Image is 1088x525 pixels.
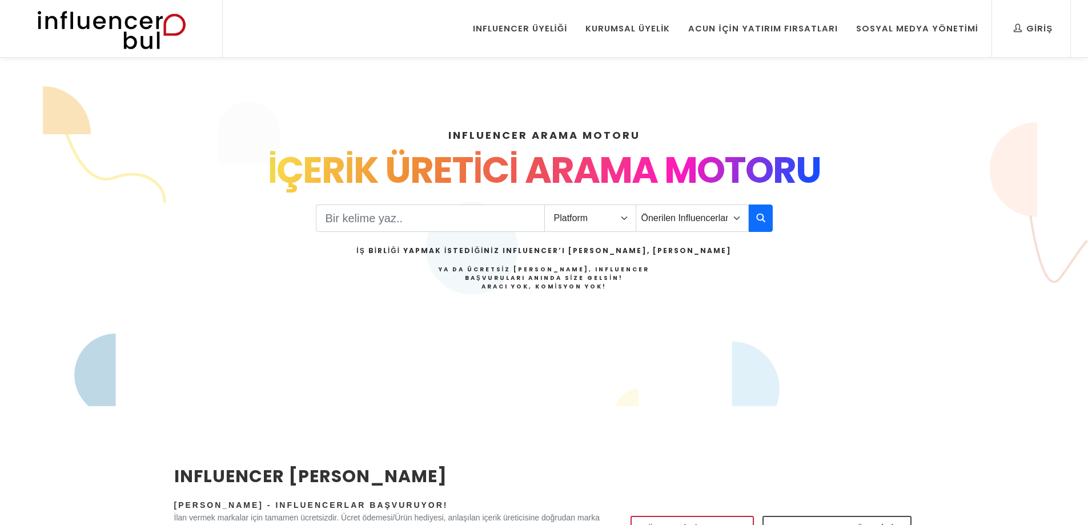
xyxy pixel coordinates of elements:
div: Influencer Üyeliği [473,22,568,35]
div: Acun İçin Yatırım Fırsatları [688,22,837,35]
input: Search [316,205,545,232]
div: Kurumsal Üyelik [585,22,670,35]
h2: INFLUENCER [PERSON_NAME] [174,463,600,489]
div: Giriş [1014,22,1053,35]
span: [PERSON_NAME] - Influencerlar Başvuruyor! [174,500,448,510]
div: Sosyal Medya Yönetimi [856,22,978,35]
h4: INFLUENCER ARAMA MOTORU [174,127,914,143]
h4: Ya da Ücretsiz [PERSON_NAME], Influencer Başvuruları Anında Size Gelsin! [356,265,731,291]
div: İÇERİK ÜRETİCİ ARAMA MOTORU [174,143,914,198]
strong: Aracı Yok, Komisyon Yok! [481,282,607,291]
h2: İş Birliği Yapmak İstediğiniz Influencer’ı [PERSON_NAME], [PERSON_NAME] [356,246,731,256]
